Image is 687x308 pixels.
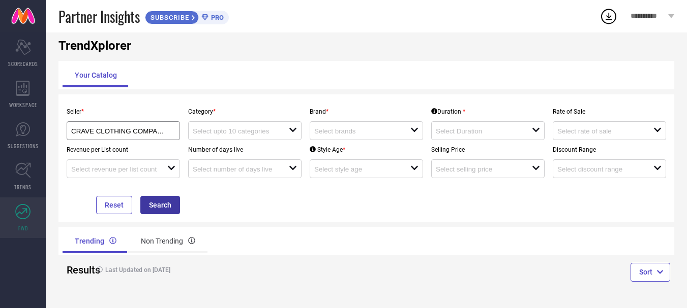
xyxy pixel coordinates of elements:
[631,263,670,281] button: Sort
[553,146,666,153] p: Discount Range
[436,165,522,173] input: Select selling price
[18,224,28,232] span: FWD
[8,60,38,67] span: SCORECARDS
[140,196,180,214] button: Search
[67,146,180,153] p: Revenue per List count
[8,142,39,150] span: SUGGESTIONS
[310,108,423,115] p: Brand
[71,165,158,173] input: Select revenue per list count
[208,14,224,21] span: PRO
[314,127,401,135] input: Select brands
[188,146,302,153] p: Number of days live
[431,146,545,153] p: Selling Price
[193,127,279,135] input: Select upto 10 categories
[557,165,644,173] input: Select discount range
[314,165,401,173] input: Select style age
[67,108,180,115] p: Seller
[600,7,618,25] div: Open download list
[145,14,192,21] span: SUBSCRIBE
[431,108,465,115] div: Duration
[129,229,207,253] div: Non Trending
[14,183,32,191] span: TRENDS
[96,196,132,214] button: Reset
[9,101,37,109] span: WORKSPACE
[58,39,674,53] h1: TrendXplorer
[63,63,129,87] div: Your Catalog
[310,146,345,153] div: Style Age
[557,127,644,135] input: Select rate of sale
[92,266,333,273] h4: Last Updated on [DATE]
[193,165,279,173] input: Select number of days live
[145,8,229,24] a: SUBSCRIBEPRO
[58,6,140,27] span: Partner Insights
[71,126,175,135] div: CRAVE CLOTHING COMPANY PRIVATE LIMITED ( 13918 )
[436,127,522,135] input: Select Duration
[63,229,129,253] div: Trending
[67,264,83,276] h2: Results
[553,108,666,115] p: Rate of Sale
[188,108,302,115] p: Category
[71,127,165,135] input: Select seller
